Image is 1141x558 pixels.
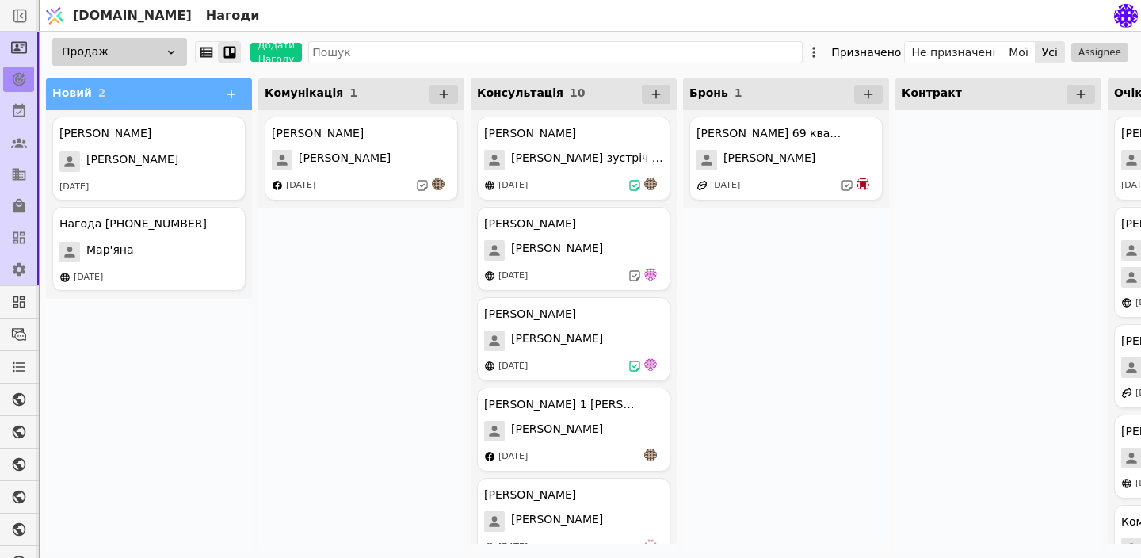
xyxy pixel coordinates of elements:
div: [DATE] [59,181,89,194]
div: [PERSON_NAME][PERSON_NAME][DATE]an [265,117,458,201]
div: [PERSON_NAME][PERSON_NAME] зустріч 13.08[DATE]an [477,117,670,201]
img: 3407c29ab232c44c9c8bc96fbfe5ffcb [1114,4,1138,28]
a: Додати Нагоду [241,43,302,62]
button: Не призначені [905,41,1002,63]
div: [DATE] [74,271,103,285]
div: [PERSON_NAME] [272,125,364,142]
div: Нагода [PHONE_NUMBER] [59,216,207,232]
img: facebook.svg [272,180,283,191]
span: 1 [735,86,742,99]
div: [DATE] [498,360,528,373]
div: Нагода [PHONE_NUMBER]Мар'яна[DATE] [52,207,246,291]
div: [DATE] [286,179,315,193]
div: [PERSON_NAME] 69 квартира[PERSON_NAME][DATE]bo [689,117,883,201]
div: [PERSON_NAME][PERSON_NAME][DATE] [52,117,246,201]
img: de [644,358,657,371]
div: [DATE] [711,179,740,193]
span: Новий [52,86,92,99]
div: [DATE] [498,179,528,193]
span: [PERSON_NAME] [511,421,603,441]
div: Продаж [52,38,187,66]
div: [PERSON_NAME] [484,306,576,323]
img: an [432,178,445,190]
button: Усі [1036,41,1064,63]
img: online-store.svg [59,272,71,283]
img: Logo [43,1,67,31]
span: [PERSON_NAME] [723,150,815,170]
img: online-store.svg [484,180,495,191]
img: online-store.svg [484,361,495,372]
img: bo [857,178,869,190]
div: [PERSON_NAME] [484,125,576,142]
span: [PERSON_NAME] [511,511,603,532]
span: [PERSON_NAME] [86,151,178,172]
img: people.svg [484,541,495,552]
div: [PERSON_NAME] 1 [PERSON_NAME] [484,396,635,413]
span: [PERSON_NAME] зустріч 13.08 [511,150,663,170]
button: Assignee [1071,43,1128,62]
div: [PERSON_NAME] 1 [PERSON_NAME][PERSON_NAME][DATE]an [477,388,670,472]
div: [PERSON_NAME] [484,487,576,503]
span: 2 [98,86,106,99]
img: facebook.svg [484,451,495,462]
img: online-store.svg [484,270,495,281]
div: [PERSON_NAME] [484,216,576,232]
span: [PERSON_NAME] [511,331,603,351]
div: [DATE] [498,450,528,464]
span: Контракт [902,86,962,99]
a: [DOMAIN_NAME] [40,1,200,31]
div: [PERSON_NAME][PERSON_NAME][DATE]de [477,207,670,291]
div: [PERSON_NAME] 69 квартира [696,125,847,142]
button: Додати Нагоду [250,43,302,62]
h2: Нагоди [200,6,260,25]
span: [PERSON_NAME] [511,240,603,261]
div: [PERSON_NAME][PERSON_NAME][DATE]de [477,297,670,381]
img: affiliate-program.svg [1121,388,1132,399]
span: 1 [349,86,357,99]
div: Призначено [831,41,901,63]
img: de [644,268,657,281]
input: Пошук [308,41,803,63]
span: Консультація [477,86,563,99]
div: [PERSON_NAME] [59,125,151,142]
img: online-store.svg [1121,297,1132,308]
img: affiliate-program.svg [696,180,708,191]
span: Бронь [689,86,728,99]
span: 10 [570,86,585,99]
img: an [644,178,657,190]
div: [DATE] [498,541,528,554]
span: [DOMAIN_NAME] [73,6,192,25]
span: Мар'яна [86,242,134,262]
button: Мої [1002,41,1036,63]
div: [DATE] [498,269,528,283]
span: Комунікація [265,86,343,99]
span: [PERSON_NAME] [299,150,391,170]
img: online-store.svg [1121,478,1132,489]
img: an [644,449,657,461]
img: vi [644,539,657,552]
